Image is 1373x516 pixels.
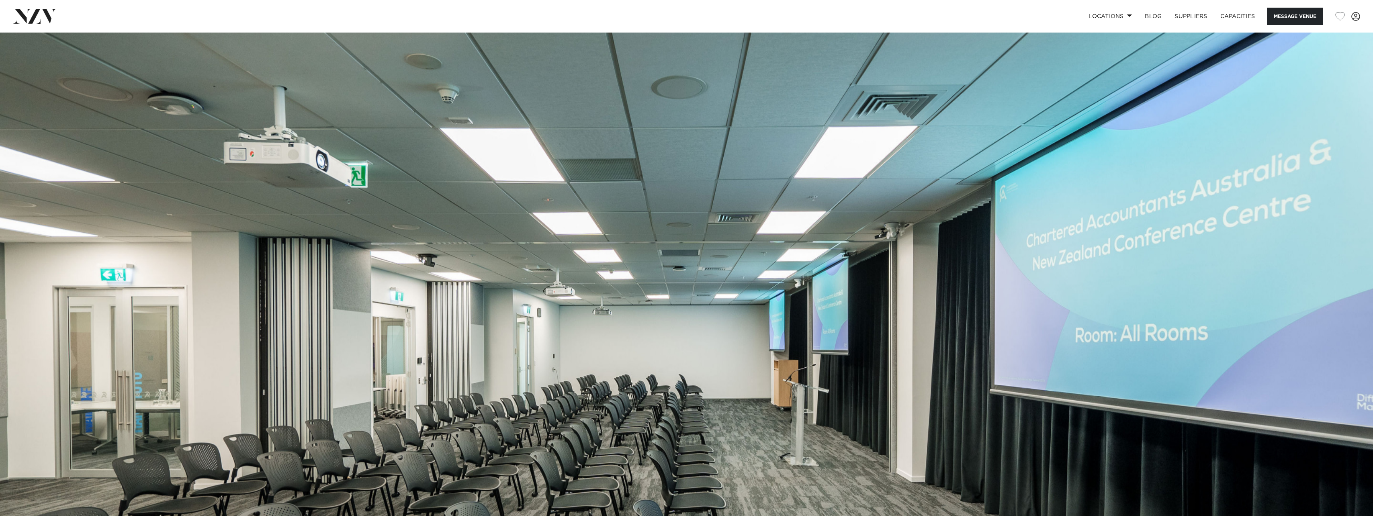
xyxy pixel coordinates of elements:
img: nzv-logo.png [13,9,57,23]
a: Locations [1082,8,1138,25]
a: BLOG [1138,8,1168,25]
a: SUPPLIERS [1168,8,1213,25]
a: Capacities [1214,8,1262,25]
button: Message Venue [1267,8,1323,25]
